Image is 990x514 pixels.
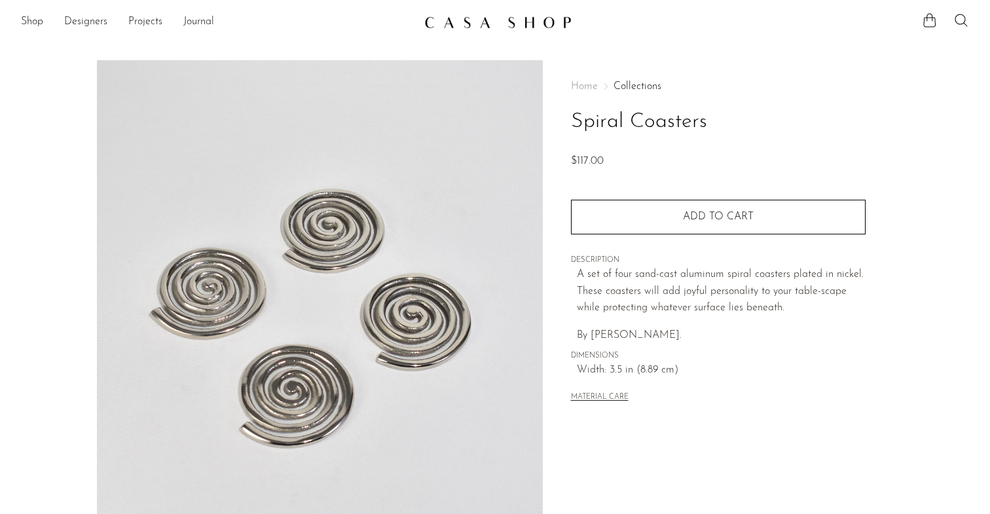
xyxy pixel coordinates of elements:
[571,255,866,266] span: DESCRIPTION
[571,105,866,139] h1: Spiral Coasters
[183,14,214,31] a: Journal
[577,330,682,340] span: By [PERSON_NAME].
[683,211,754,222] span: Add to cart
[64,14,107,31] a: Designers
[577,362,866,379] span: Width: 3.5 in (8.89 cm)
[128,14,162,31] a: Projects
[21,14,43,31] a: Shop
[571,350,866,362] span: DIMENSIONS
[571,81,866,92] nav: Breadcrumbs
[571,156,604,166] span: $117.00
[577,269,864,313] span: A set of four sand-cast aluminum spiral coasters plated in nickel. These coasters will add joyful...
[21,11,414,33] nav: Desktop navigation
[614,81,661,92] a: Collections
[571,81,598,92] span: Home
[571,393,629,403] button: MATERIAL CARE
[571,200,866,234] button: Add to cart
[21,11,414,33] ul: NEW HEADER MENU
